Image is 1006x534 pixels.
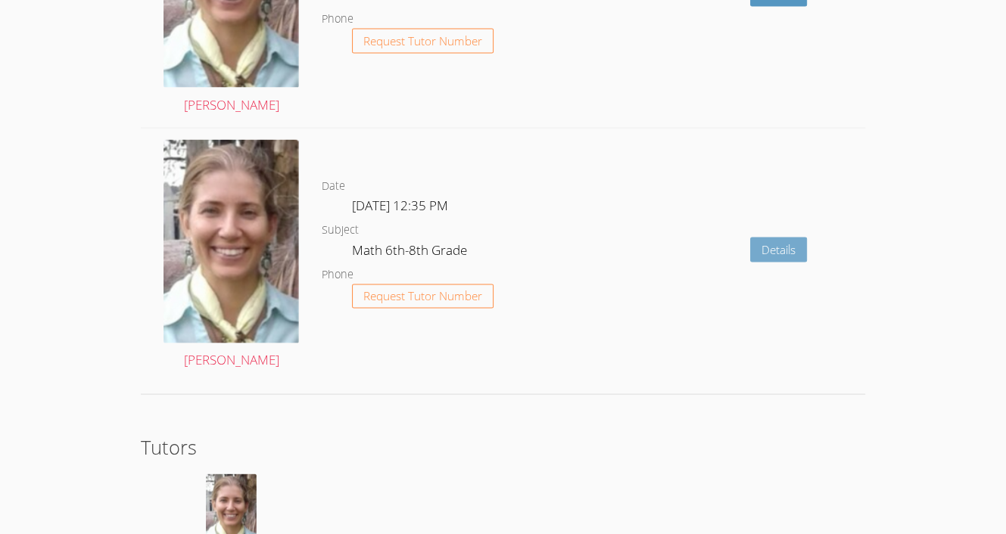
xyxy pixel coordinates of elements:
[164,139,299,371] a: [PERSON_NAME]
[164,139,299,343] img: Screenshot%202024-09-06%20202226%20-%20Cropped.png
[322,220,359,239] dt: Subject
[352,196,448,213] span: [DATE] 12:35 PM
[322,265,354,284] dt: Phone
[352,239,470,265] dd: Math 6th-8th Grade
[322,176,345,195] dt: Date
[322,9,354,28] dt: Phone
[141,432,865,461] h2: Tutors
[352,28,494,53] button: Request Tutor Number
[363,290,482,301] span: Request Tutor Number
[363,35,482,46] span: Request Tutor Number
[750,237,807,262] a: Details
[352,284,494,309] button: Request Tutor Number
